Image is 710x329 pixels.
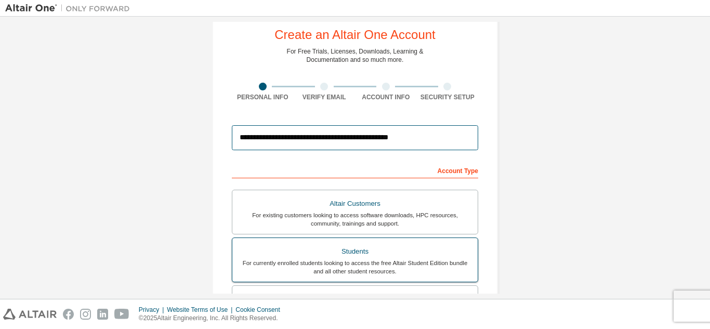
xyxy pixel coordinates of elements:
div: Faculty [239,292,471,307]
div: Personal Info [232,93,294,101]
img: linkedin.svg [97,309,108,320]
div: Students [239,244,471,259]
p: © 2025 Altair Engineering, Inc. All Rights Reserved. [139,314,286,323]
div: Account Type [232,162,478,178]
img: instagram.svg [80,309,91,320]
img: youtube.svg [114,309,129,320]
div: Security Setup [417,93,479,101]
div: Create an Altair One Account [274,29,436,41]
div: Privacy [139,306,167,314]
div: For currently enrolled students looking to access the free Altair Student Edition bundle and all ... [239,259,471,275]
img: facebook.svg [63,309,74,320]
div: For Free Trials, Licenses, Downloads, Learning & Documentation and so much more. [287,47,424,64]
div: Cookie Consent [235,306,286,314]
div: Website Terms of Use [167,306,235,314]
div: Account Info [355,93,417,101]
div: Altair Customers [239,196,471,211]
div: For existing customers looking to access software downloads, HPC resources, community, trainings ... [239,211,471,228]
img: Altair One [5,3,135,14]
img: altair_logo.svg [3,309,57,320]
div: Verify Email [294,93,356,101]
